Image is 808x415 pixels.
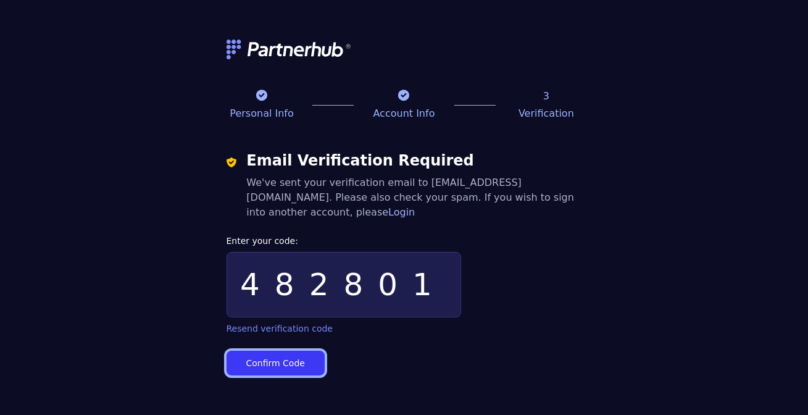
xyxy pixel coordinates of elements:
a: Resend verification code [227,322,333,335]
button: Confirm Code [227,351,325,375]
label: Enter your code: [227,235,582,247]
img: logo [227,40,352,59]
p: 3 [510,89,581,104]
p: Personal Info [227,106,298,121]
p: Verification [510,106,581,121]
a: Login [388,206,415,218]
h5: We've sent your verification email to [EMAIL_ADDRESS][DOMAIN_NAME]. Please also check your spam. ... [246,175,581,220]
input: 000000 [227,252,461,317]
h3: Email Verification Required [246,151,581,170]
p: Account Info [369,106,439,121]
